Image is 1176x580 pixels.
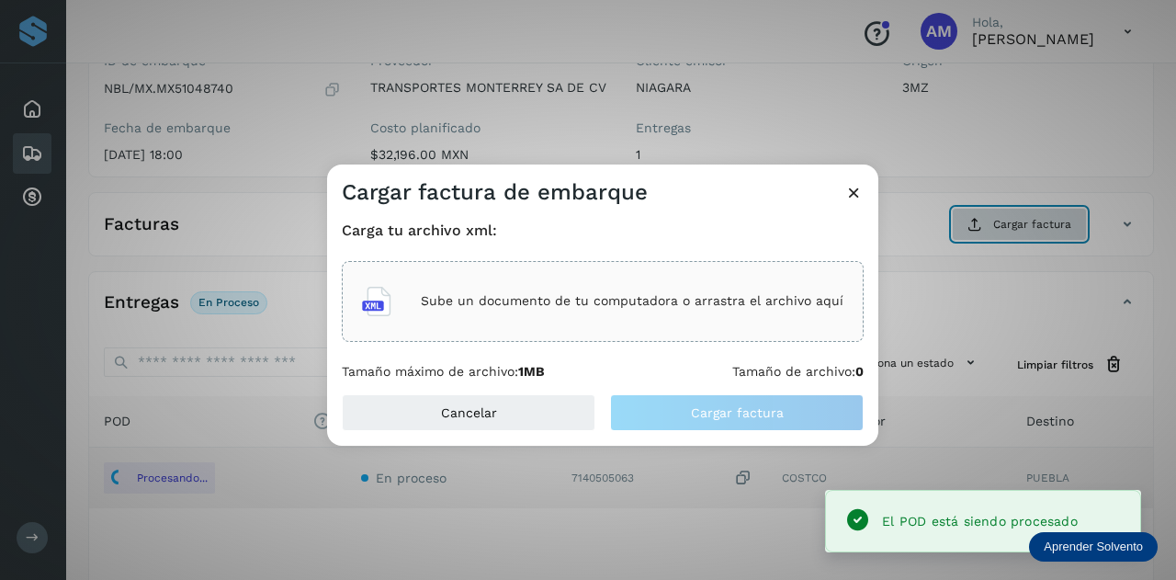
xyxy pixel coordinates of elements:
p: Tamaño máximo de archivo: [342,364,545,380]
p: Tamaño de archivo: [732,364,864,380]
p: Sube un documento de tu computadora o arrastra el archivo aquí [421,293,843,309]
b: 1MB [518,364,545,379]
p: Aprender Solvento [1044,540,1143,554]
span: El POD está siendo procesado [882,514,1078,529]
span: Cancelar [441,406,497,419]
h4: Carga tu archivo xml: [342,222,864,239]
h3: Cargar factura de embarque [342,179,648,206]
button: Cancelar [342,394,595,431]
span: Cargar factura [691,406,784,419]
b: 0 [855,364,864,379]
button: Cargar factura [610,394,864,431]
div: Aprender Solvento [1029,532,1158,562]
